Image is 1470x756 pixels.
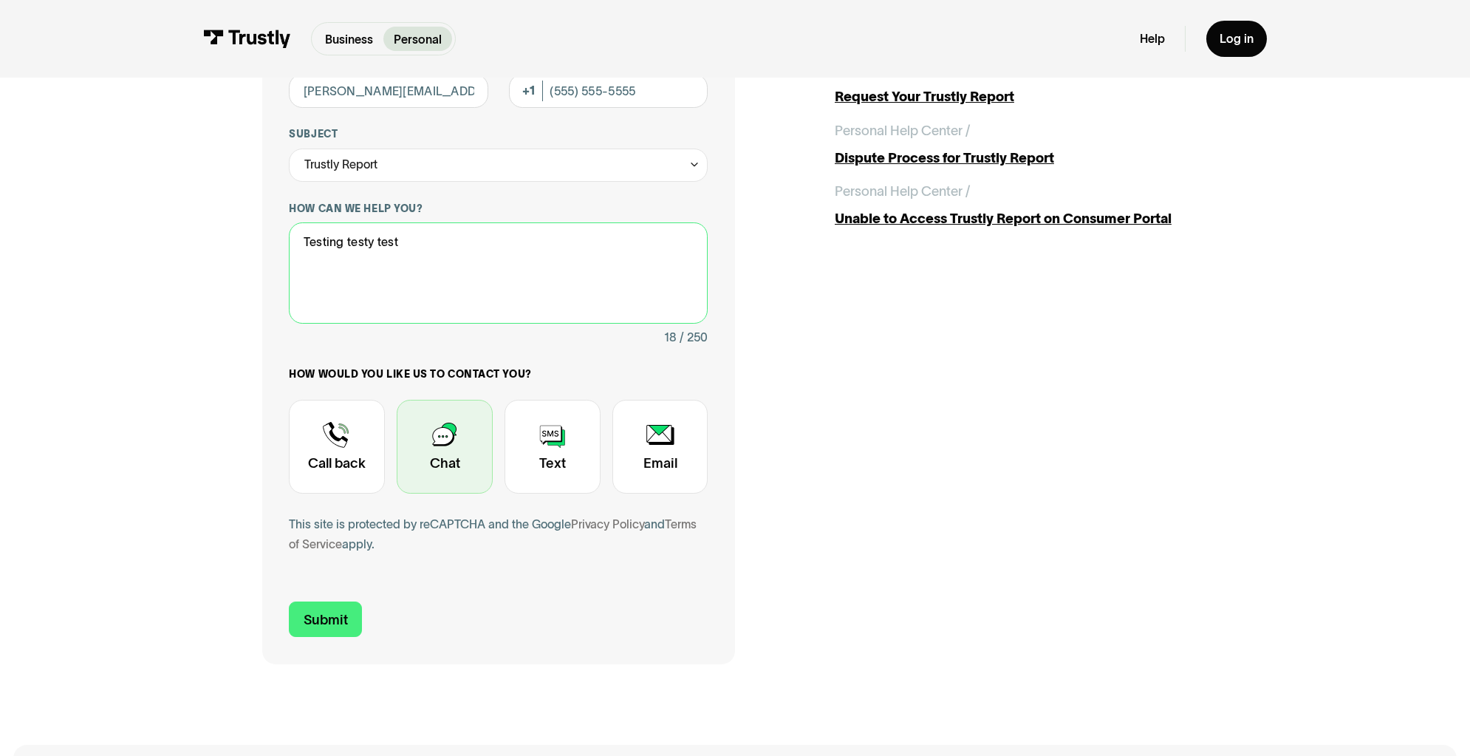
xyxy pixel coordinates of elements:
[289,74,488,108] input: alex@mail.com
[835,86,1208,106] div: Request Your Trustly Report
[571,517,644,531] a: Privacy Policy
[509,74,708,108] input: (555) 555-5555
[1140,31,1165,47] a: Help
[304,154,377,174] div: Trustly Report
[835,181,1208,228] a: Personal Help Center /Unable to Access Trustly Report on Consumer Portal
[680,327,708,347] div: / 250
[289,128,708,141] label: Subject
[835,120,1208,168] a: Personal Help Center /Dispute Process for Trustly Report
[835,120,970,140] div: Personal Help Center /
[383,27,451,51] a: Personal
[289,514,708,555] div: This site is protected by reCAPTCHA and the Google and apply.
[835,208,1208,228] div: Unable to Access Trustly Report on Consumer Portal
[835,60,1208,107] a: Personal Help Center /Request Your Trustly Report
[1206,21,1268,56] a: Log in
[289,202,708,216] label: How can we help you?
[289,368,708,381] label: How would you like us to contact you?
[289,149,708,183] div: Trustly Report
[289,517,697,551] a: Terms of Service
[325,30,373,48] p: Business
[835,181,970,201] div: Personal Help Center /
[203,30,291,48] img: Trustly Logo
[315,27,383,51] a: Business
[835,148,1208,168] div: Dispute Process for Trustly Report
[394,30,442,48] p: Personal
[1220,31,1254,47] div: Log in
[664,327,677,347] div: 18
[289,602,362,637] input: Submit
